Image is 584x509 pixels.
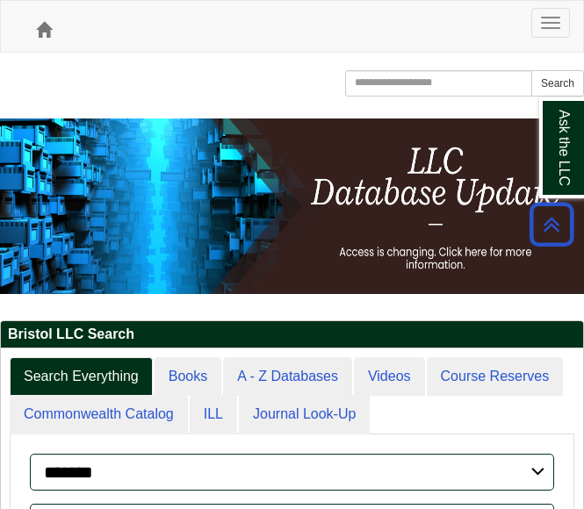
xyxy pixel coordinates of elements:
[354,357,425,397] a: Videos
[1,321,583,348] h2: Bristol LLC Search
[10,395,188,434] a: Commonwealth Catalog
[523,212,580,236] a: Back to Top
[155,357,221,397] a: Books
[223,357,352,397] a: A - Z Databases
[531,70,584,97] button: Search
[10,357,153,397] a: Search Everything
[190,395,237,434] a: ILL
[239,395,370,434] a: Journal Look-Up
[427,357,564,397] a: Course Reserves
